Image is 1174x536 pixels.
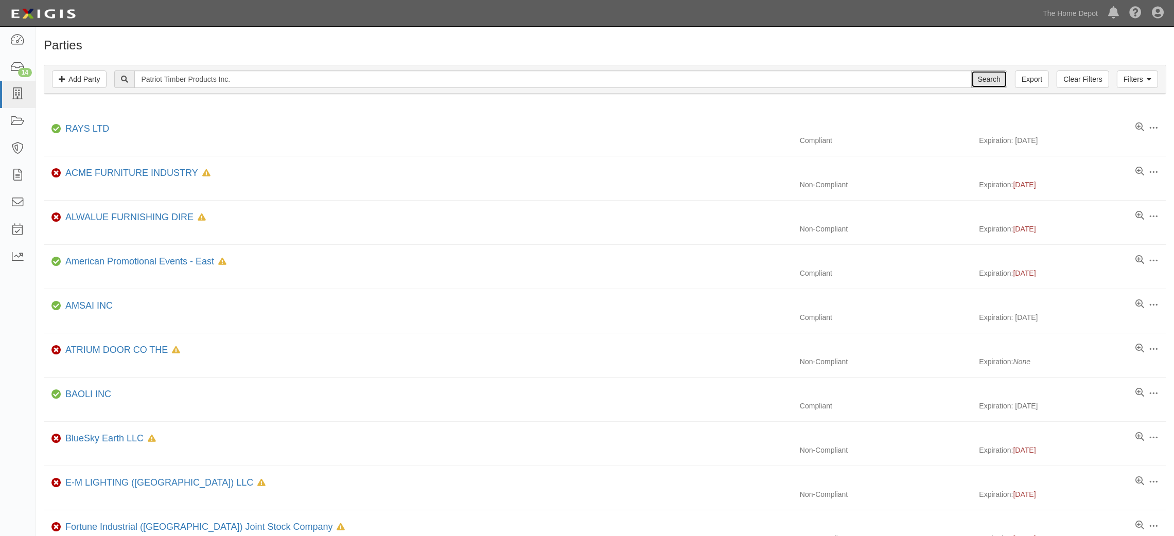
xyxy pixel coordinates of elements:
[792,224,979,234] div: Non-Compliant
[792,135,979,146] div: Compliant
[61,476,266,490] div: E-M LIGHTING (USA) LLC
[1135,211,1144,221] a: View results summary
[1013,225,1036,233] span: [DATE]
[61,167,211,180] div: ACME FURNITURE INDUSTRY
[8,5,79,23] img: logo-5460c22ac91f19d4615b14bd174203de0afe785f0fc80cf4dbbc73dc1793850b.png
[198,214,206,221] i: In Default since 08/05/2024
[1013,358,1030,366] i: None
[1038,3,1103,24] a: The Home Depot
[51,524,61,531] i: Non-Compliant
[1135,432,1144,442] a: View results summary
[51,391,61,398] i: Compliant
[65,345,168,355] a: ATRIUM DOOR CO THE
[52,70,107,88] a: Add Party
[257,479,266,487] i: In Default since 10/17/2024
[61,122,109,136] div: RAYS LTD
[61,432,156,445] div: BlueSky Earth LLC
[51,479,61,487] i: Non-Compliant
[65,522,333,532] a: Fortune Industrial ([GEOGRAPHIC_DATA]) Joint Stock Company
[172,347,180,354] i: In Default since 09/01/2023
[792,268,979,278] div: Compliant
[51,347,61,354] i: Non-Compliant
[1015,70,1049,88] a: Export
[1013,269,1036,277] span: [DATE]
[979,268,1167,278] div: Expiration:
[61,344,180,357] div: ATRIUM DOOR CO THE
[792,445,979,455] div: Non-Compliant
[202,170,211,177] i: In Default since 08/05/2025
[1135,388,1144,398] a: View results summary
[979,135,1167,146] div: Expiration: [DATE]
[134,70,971,88] input: Search
[1135,344,1144,354] a: View results summary
[1135,299,1144,310] a: View results summary
[1135,476,1144,487] a: View results summary
[65,168,198,178] a: ACME FURNITURE INDUSTRY
[979,489,1167,499] div: Expiration:
[1135,167,1144,177] a: View results summary
[61,255,226,269] div: American Promotional Events - East
[792,489,979,499] div: Non-Compliant
[979,312,1167,323] div: Expiration: [DATE]
[65,123,109,134] a: RAYS LTD
[61,388,111,401] div: BAOLI INC
[65,212,194,222] a: ALWALUE FURNISHING DIRE
[792,401,979,411] div: Compliant
[218,258,226,265] i: In Default since 11/22/2024
[1129,7,1142,20] i: Help Center - Complianz
[65,389,111,399] a: BAOLI INC
[1117,70,1158,88] a: Filters
[51,214,61,221] i: Non-Compliant
[51,126,61,133] i: Compliant
[65,256,214,266] a: American Promotional Events - East
[61,211,206,224] div: ALWALUE FURNISHING DIRE
[979,445,1167,455] div: Expiration:
[979,224,1167,234] div: Expiration:
[1135,122,1144,133] a: View results summary
[65,300,113,311] a: AMSAI INC
[1013,181,1036,189] span: [DATE]
[51,435,61,442] i: Non-Compliant
[61,299,113,313] div: AMSAI INC
[971,70,1007,88] input: Search
[1057,70,1109,88] a: Clear Filters
[51,258,61,265] i: Compliant
[1135,255,1144,265] a: View results summary
[979,401,1167,411] div: Expiration: [DATE]
[792,180,979,190] div: Non-Compliant
[979,356,1167,367] div: Expiration:
[51,302,61,310] i: Compliant
[61,521,345,534] div: Fortune Industrial (Vietnam) Joint Stock Company
[18,68,32,77] div: 14
[979,180,1167,190] div: Expiration:
[44,39,1166,52] h1: Parties
[1013,446,1036,454] span: [DATE]
[792,312,979,323] div: Compliant
[792,356,979,367] div: Non-Compliant
[337,524,345,531] i: In Default since 06/21/2024
[51,170,61,177] i: Non-Compliant
[65,477,253,488] a: E-M LIGHTING ([GEOGRAPHIC_DATA]) LLC
[148,435,156,442] i: In Default since 07/05/2025
[1135,521,1144,531] a: View results summary
[1013,490,1036,498] span: [DATE]
[65,433,144,443] a: BlueSky Earth LLC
